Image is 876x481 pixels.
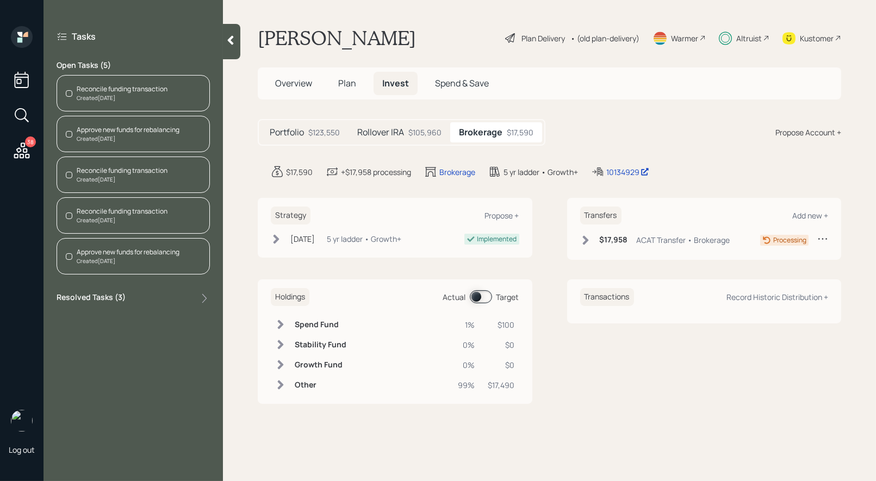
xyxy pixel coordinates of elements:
label: Resolved Tasks ( 3 ) [57,292,126,305]
span: Plan [338,77,356,89]
div: Altruist [736,33,762,44]
div: $0 [488,359,515,371]
div: Target [496,291,519,303]
div: Created [DATE] [77,257,179,265]
div: Created [DATE] [77,216,167,224]
div: Brokerage [439,166,475,178]
div: Reconcile funding transaction [77,207,167,216]
img: treva-nostdahl-headshot.png [11,410,33,432]
h6: Other [295,380,346,390]
div: Add new + [792,210,828,221]
span: Overview [275,77,312,89]
div: Created [DATE] [77,135,179,143]
div: $17,590 [286,166,313,178]
div: Approve new funds for rebalancing [77,247,179,257]
div: 10134929 [606,166,649,178]
h1: [PERSON_NAME] [258,26,416,50]
span: Invest [382,77,409,89]
div: 5 yr ladder • Growth+ [504,166,578,178]
div: Approve new funds for rebalancing [77,125,179,135]
div: Created [DATE] [77,94,167,102]
h5: Portfolio [270,127,304,138]
label: Tasks [72,30,96,42]
h5: Rollover IRA [357,127,404,138]
span: Spend & Save [435,77,489,89]
div: 0% [458,339,475,351]
div: Reconcile funding transaction [77,84,167,94]
div: Kustomer [800,33,834,44]
label: Open Tasks ( 5 ) [57,60,210,71]
h6: Growth Fund [295,360,346,370]
div: Reconcile funding transaction [77,166,167,176]
div: Propose + [485,210,519,221]
div: 0% [458,359,475,371]
div: 38 [25,136,36,147]
div: $17,490 [488,379,515,391]
div: ACAT Transfer • Brokerage [637,234,730,246]
div: 1% [458,319,475,330]
div: Warmer [671,33,698,44]
div: Processing [773,235,806,245]
h5: Brokerage [459,127,502,138]
h6: $17,958 [600,235,628,245]
h6: Stability Fund [295,340,346,349]
h6: Holdings [271,288,309,306]
div: Created [DATE] [77,176,167,184]
h6: Transactions [580,288,634,306]
div: 5 yr ladder • Growth+ [327,233,401,245]
h6: Strategy [271,207,310,224]
div: • (old plan-delivery) [570,33,639,44]
div: Propose Account + [775,127,841,138]
div: $0 [488,339,515,351]
h6: Transfers [580,207,622,224]
div: $100 [488,319,515,330]
div: 99% [458,379,475,391]
div: Record Historic Distribution + [726,292,828,302]
div: Log out [9,445,35,455]
div: $123,550 [308,127,340,138]
h6: Spend Fund [295,320,346,329]
div: Actual [443,291,466,303]
div: Plan Delivery [521,33,565,44]
div: [DATE] [290,233,315,245]
div: $17,590 [507,127,533,138]
div: +$17,958 processing [341,166,411,178]
div: Implemented [477,234,517,244]
div: $105,960 [408,127,442,138]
